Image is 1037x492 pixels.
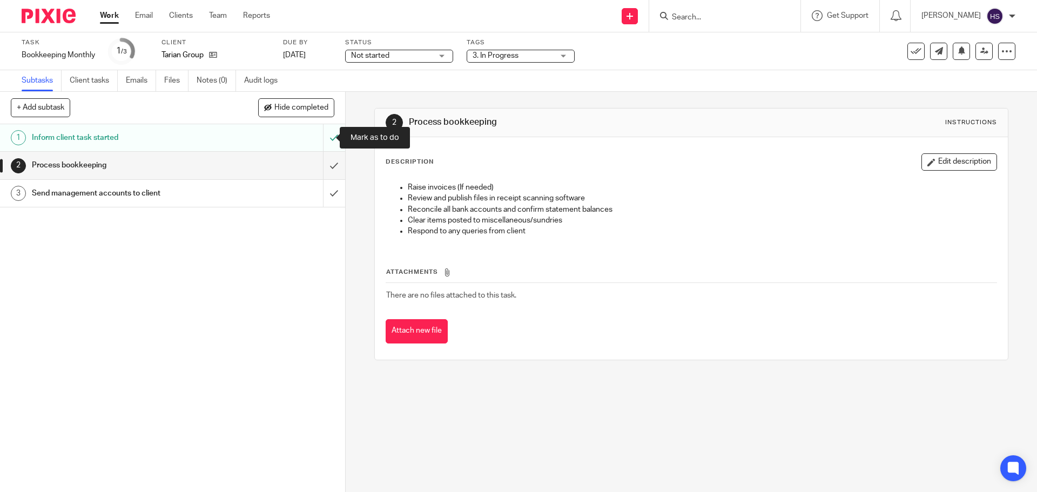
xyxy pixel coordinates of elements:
[386,319,448,343] button: Attach new file
[827,12,868,19] span: Get Support
[921,10,981,21] p: [PERSON_NAME]
[409,117,715,128] h1: Process bookkeeping
[258,98,334,117] button: Hide completed
[386,292,516,299] span: There are no files attached to this task.
[386,114,403,131] div: 2
[386,269,438,275] span: Attachments
[135,10,153,21] a: Email
[11,98,70,117] button: + Add subtask
[351,52,389,59] span: Not started
[283,51,306,59] span: [DATE]
[945,118,997,127] div: Instructions
[243,10,270,21] a: Reports
[408,204,996,215] p: Reconcile all bank accounts and confirm statement balances
[209,10,227,21] a: Team
[11,186,26,201] div: 3
[244,70,286,91] a: Audit logs
[274,104,328,112] span: Hide completed
[22,9,76,23] img: Pixie
[408,193,996,204] p: Review and publish files in receipt scanning software
[70,70,118,91] a: Client tasks
[467,38,575,47] label: Tags
[408,226,996,237] p: Respond to any queries from client
[986,8,1004,25] img: svg%3E
[161,50,204,60] p: Tarian Group
[161,38,270,47] label: Client
[386,158,434,166] p: Description
[22,38,95,47] label: Task
[164,70,188,91] a: Files
[126,70,156,91] a: Emails
[11,158,26,173] div: 2
[22,50,95,60] div: Bookkeeping Monthly
[283,38,332,47] label: Due by
[671,13,768,23] input: Search
[345,38,453,47] label: Status
[473,52,518,59] span: 3. In Progress
[197,70,236,91] a: Notes (0)
[921,153,997,171] button: Edit description
[116,45,127,57] div: 1
[408,182,996,193] p: Raise invoices (If needed)
[121,49,127,55] small: /3
[32,185,219,201] h1: Send management accounts to client
[32,130,219,146] h1: Inform client task started
[408,215,996,226] p: Clear items posted to miscellaneous/sundries
[169,10,193,21] a: Clients
[32,157,219,173] h1: Process bookkeeping
[11,130,26,145] div: 1
[100,10,119,21] a: Work
[22,70,62,91] a: Subtasks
